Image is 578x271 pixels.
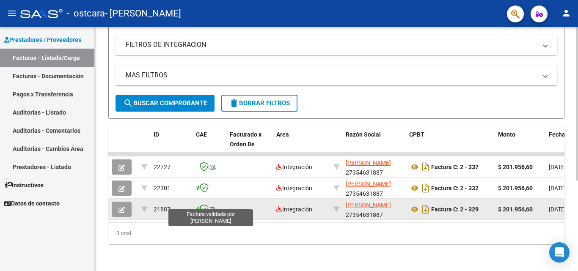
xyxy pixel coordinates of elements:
i: Descargar documento [420,203,431,216]
mat-expansion-panel-header: FILTROS DE INTEGRACION [116,35,557,55]
div: 3 total [108,223,564,244]
strong: Factura C: 2 - 329 [431,206,479,213]
span: - [PERSON_NAME] [105,4,181,23]
datatable-header-cell: CPBT [406,126,495,163]
span: ID [154,131,159,138]
div: 27354631887 [346,200,402,218]
mat-expansion-panel-header: MAS FILTROS [116,65,557,85]
span: 22301 [154,185,171,192]
span: [DATE] [549,206,566,213]
span: Integración [276,164,312,170]
span: Monto [498,131,515,138]
datatable-header-cell: Razón Social [342,126,406,163]
div: 27354631887 [346,179,402,197]
div: 27354631887 [346,158,402,176]
span: [DATE] [549,185,566,192]
datatable-header-cell: CAE [193,126,226,163]
mat-panel-title: FILTROS DE INTEGRACION [126,40,537,49]
mat-icon: search [123,98,133,108]
span: Datos de contacto [4,199,60,208]
datatable-header-cell: Monto [495,126,545,163]
span: Instructivos [4,181,44,190]
mat-icon: menu [7,8,17,18]
span: 22727 [154,164,171,170]
span: - ostcara [67,4,105,23]
datatable-header-cell: Facturado x Orden De [226,126,273,163]
div: Open Intercom Messenger [549,242,570,263]
strong: Factura C: 2 - 337 [431,164,479,170]
strong: $ 201.956,60 [498,164,533,170]
span: [DATE] [549,164,566,170]
span: [PERSON_NAME] [346,159,391,166]
span: Razón Social [346,131,381,138]
span: Borrar Filtros [229,99,290,107]
strong: $ 201.956,60 [498,206,533,213]
span: CAE [196,131,207,138]
datatable-header-cell: Area [273,126,330,163]
datatable-header-cell: ID [150,126,193,163]
mat-icon: delete [229,98,239,108]
button: Buscar Comprobante [116,95,215,112]
span: [PERSON_NAME] [346,202,391,208]
span: 21887 [154,206,171,213]
i: Descargar documento [420,181,431,195]
span: Prestadores / Proveedores [4,35,81,44]
i: Descargar documento [420,160,431,174]
span: Facturado x Orden De [230,131,261,148]
strong: $ 201.956,60 [498,185,533,192]
span: [PERSON_NAME] [346,181,391,187]
span: Area [276,131,289,138]
button: Borrar Filtros [221,95,297,112]
strong: Factura C: 2 - 332 [431,185,479,192]
span: Integración [276,206,312,213]
span: CPBT [409,131,424,138]
mat-icon: person [561,8,571,18]
span: Buscar Comprobante [123,99,207,107]
span: Integración [276,185,312,192]
mat-panel-title: MAS FILTROS [126,71,537,80]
